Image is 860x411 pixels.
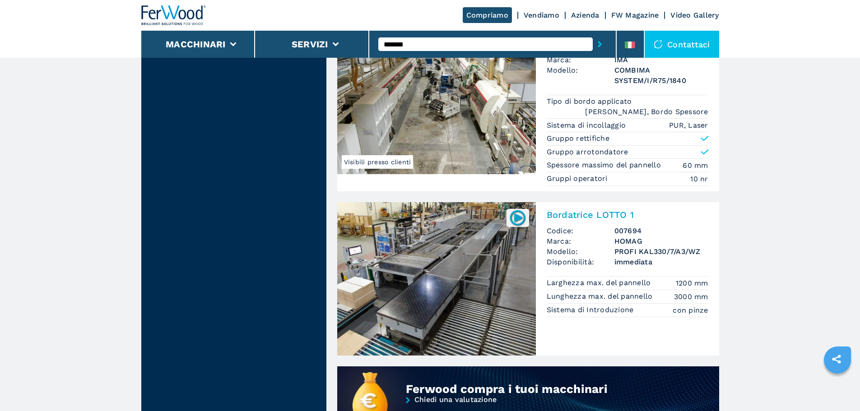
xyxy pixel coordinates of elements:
[690,174,708,184] em: 10 nr
[676,278,708,288] em: 1200 mm
[509,209,526,226] img: 007694
[547,305,636,315] p: Sistema di Introduzione
[614,257,708,267] span: immediata
[547,174,610,184] p: Gruppi operatori
[571,11,600,19] a: Azienda
[593,34,607,55] button: submit-button
[673,305,708,315] em: con pinze
[547,160,664,170] p: Spessore massimo del pannello
[406,382,656,396] div: Ferwood compra i tuoi macchinari
[614,55,708,65] h3: IMA
[547,257,614,267] span: Disponibilità:
[822,370,853,404] iframe: Chat
[292,39,328,50] button: Servizi
[547,226,614,236] span: Codice:
[337,202,536,356] img: Bordatrice LOTTO 1 HOMAG PROFI KAL330/7/A3/WZ
[547,236,614,246] span: Marca:
[614,236,708,246] h3: HOMAG
[645,31,719,58] div: Contattaci
[166,39,226,50] button: Macchinari
[614,65,708,86] h3: COMBIMA SYSTEM/I/R75/1840
[614,246,708,257] h3: PROFI KAL330/7/A3/WZ
[547,120,628,130] p: Sistema di incollaggio
[683,160,708,171] em: 60 mm
[670,11,719,19] a: Video Gallery
[337,202,719,356] a: Bordatrice LOTTO 1 HOMAG PROFI KAL330/7/A3/WZ007694Bordatrice LOTTO 1Codice:007694Marca:HOMAGMode...
[342,155,414,169] span: Visibili presso clienti
[337,21,719,191] a: Bordatrice LOTTO 1 IMA COMBIMA SYSTEM/I/R75/1840Visibili presso clienti007726Bordatrice LOTTO 1Co...
[547,134,609,143] p: Gruppo rettifiche
[337,21,536,174] img: Bordatrice LOTTO 1 IMA COMBIMA SYSTEM/I/R75/1840
[825,348,848,370] a: sharethis
[585,106,708,117] em: [PERSON_NAME], Bordo Spessore
[547,97,634,106] p: Tipo di bordo applicato
[614,226,708,236] h3: 007694
[463,7,512,23] a: Compriamo
[524,11,559,19] a: Vendiamo
[674,291,708,302] em: 3000 mm
[141,5,206,25] img: Ferwood
[547,278,653,288] p: Larghezza max. del pannello
[611,11,659,19] a: FW Magazine
[547,65,614,86] span: Modello:
[654,40,663,49] img: Contattaci
[547,291,655,301] p: Lunghezza max. del pannello
[547,209,708,220] h2: Bordatrice LOTTO 1
[547,147,628,157] p: Gruppo arrotondatore
[547,246,614,257] span: Modello:
[547,55,614,65] span: Marca:
[669,120,708,130] em: PUR, Laser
